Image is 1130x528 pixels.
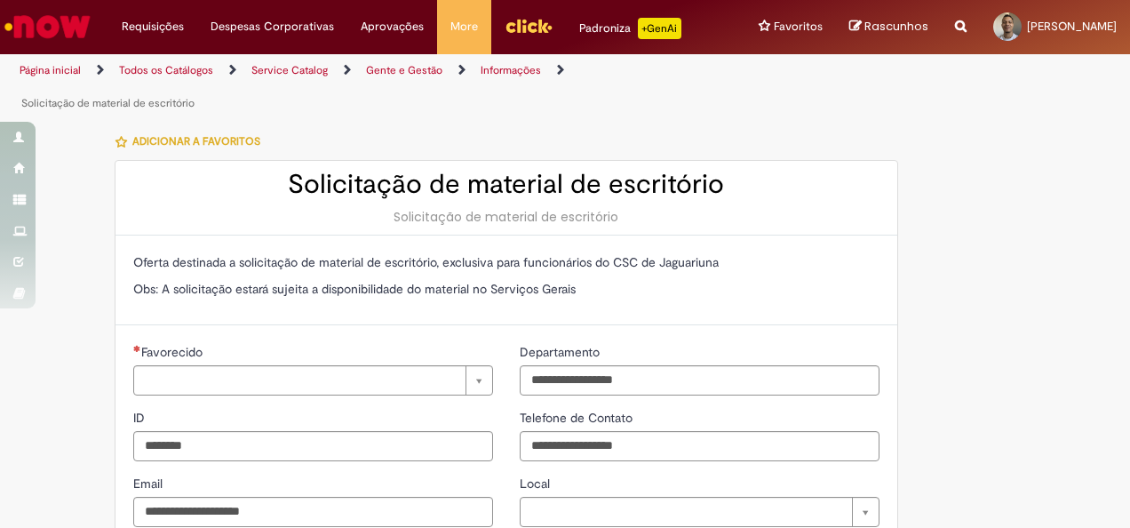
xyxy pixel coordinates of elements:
input: Departamento [520,365,879,396]
a: Limpar campo Local [520,497,879,527]
p: Obs: A solicitação estará sujeita a disponibilidade do material no Serviços Gerais [133,280,879,298]
a: Rascunhos [849,19,928,36]
span: Telefone de Contato [520,410,636,426]
span: [PERSON_NAME] [1027,19,1117,34]
img: click_logo_yellow_360x200.png [505,12,553,39]
h2: Solicitação de material de escritório [133,170,879,199]
a: Todos os Catálogos [119,63,213,77]
input: Telefone de Contato [520,431,879,461]
span: Aprovações [361,18,424,36]
a: Informações [481,63,541,77]
input: ID [133,431,493,461]
button: Adicionar a Favoritos [115,123,270,160]
div: Padroniza [579,18,681,39]
p: +GenAi [638,18,681,39]
span: Necessários [133,345,141,352]
a: Página inicial [20,63,81,77]
a: Gente e Gestão [366,63,442,77]
span: Rascunhos [864,18,928,35]
ul: Trilhas de página [13,54,740,120]
div: Solicitação de material de escritório [133,208,879,226]
span: Necessários - Favorecido [141,344,206,360]
p: Oferta destinada a solicitação de material de escritório, exclusiva para funcionários do CSC de J... [133,253,879,271]
span: Adicionar a Favoritos [132,134,260,148]
span: Email [133,476,166,492]
span: Requisições [122,18,184,36]
input: Email [133,497,493,527]
a: Solicitação de material de escritório [21,96,195,110]
a: Limpar campo Favorecido [133,365,493,396]
span: ID [133,410,148,426]
span: Despesas Corporativas [211,18,334,36]
span: Favoritos [774,18,823,36]
a: Service Catalog [251,63,328,77]
span: Local [520,476,553,492]
span: Departamento [520,344,603,360]
span: More [450,18,478,36]
img: ServiceNow [2,9,93,44]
